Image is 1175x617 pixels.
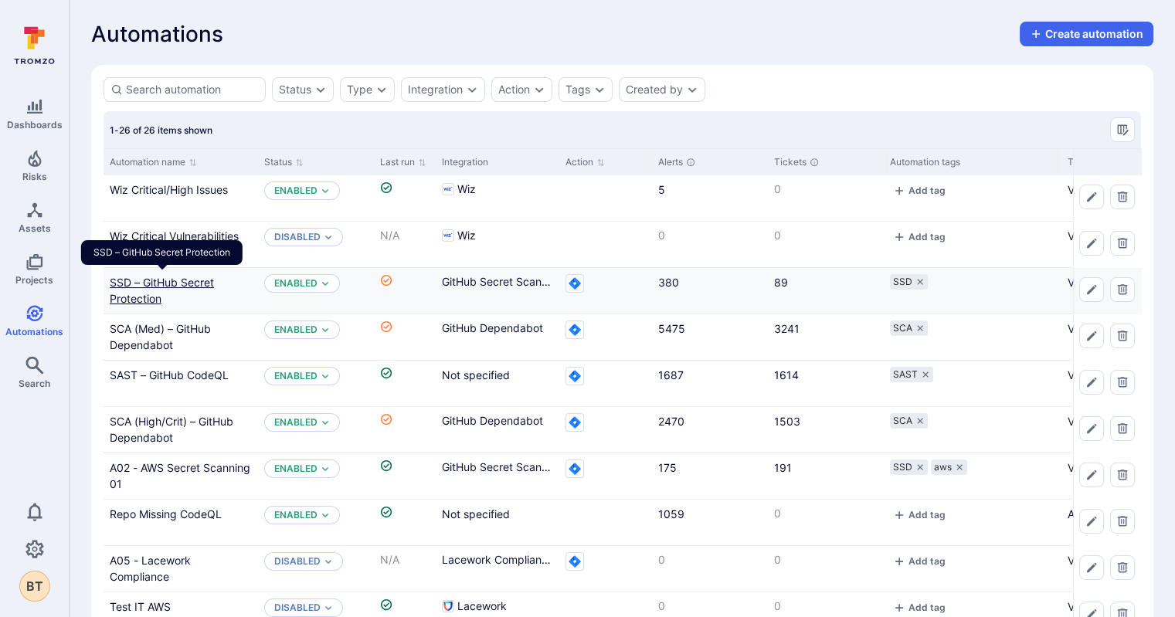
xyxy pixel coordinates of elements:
[810,158,819,167] div: Unresolved tickets
[258,222,374,267] div: Cell for Status
[619,77,705,102] div: created by filter
[890,231,949,242] button: add tag
[774,552,878,568] p: 0
[442,274,553,290] span: GitHub Secret Scanning
[321,510,330,520] button: Expand dropdown
[890,552,1055,571] div: tags-cell-
[1079,277,1104,302] button: Edit automation
[1079,324,1104,348] button: Edit automation
[890,320,928,336] div: SCA
[104,546,258,592] div: Cell for Automation name
[565,367,584,385] svg: Jira
[1110,277,1135,302] button: Delete automation
[442,507,510,520] span: Not specified
[81,240,243,265] div: SSD – GitHub Secret Protection
[559,314,652,360] div: Cell for Action
[565,413,584,432] svg: Jira
[559,175,652,221] div: Cell for Action
[890,274,928,290] div: SSD
[380,228,430,243] p: N/A
[658,598,762,614] p: 0
[1073,314,1141,360] div: Cell for
[593,83,606,96] button: Expand dropdown
[321,371,330,381] button: Expand dropdown
[110,183,228,196] a: Wiz Critical/High Issues
[347,83,372,96] button: Type
[884,268,1061,314] div: Cell for Automation tags
[774,598,878,614] p: 0
[110,368,229,381] a: SAST – GitHub CodeQL
[565,83,590,96] div: Tags
[1110,185,1135,209] button: Delete automation
[380,156,426,168] button: Sort by Last run
[1079,231,1104,256] button: Edit automation
[768,222,884,267] div: Cell for Tickets
[258,361,374,406] div: Cell for Status
[321,418,330,427] button: Expand dropdown
[408,83,463,96] div: Integration
[104,453,258,499] div: Cell for Automation name
[436,407,559,453] div: Cell for Integration
[258,453,374,499] div: Cell for Status
[658,552,762,568] p: 0
[110,415,233,444] a: SCA (High/Crit) – GitHub Dependabot
[258,175,374,221] div: Cell for Status
[374,453,436,499] div: Cell for Last run
[374,268,436,314] div: Cell for Last run
[884,314,1061,360] div: Cell for Automation tags
[1073,222,1141,267] div: Cell for
[274,555,321,568] button: Disabled
[559,222,652,267] div: Cell for Action
[774,322,800,335] a: 3241
[1110,555,1135,580] button: Delete automation
[442,368,510,381] span: Not specified
[1110,117,1135,142] button: Manage columns
[565,274,584,293] svg: Jira
[1020,22,1153,46] button: create-automation-button
[884,407,1061,453] div: Cell for Automation tags
[498,83,530,96] div: Action
[559,546,652,592] div: Cell for Action
[774,155,878,169] div: Tickets
[890,459,928,475] div: SSD
[533,83,545,96] button: Expand dropdown
[893,415,912,427] span: SCA
[274,277,318,290] button: Enabled
[1110,231,1135,256] button: Delete automation
[1079,509,1104,534] button: Edit automation
[104,314,258,360] div: Cell for Automation name
[274,324,318,336] button: Enabled
[279,83,311,96] div: Status
[22,171,47,182] span: Risks
[565,459,584,478] svg: Jira
[768,407,884,453] div: Cell for Tickets
[1079,463,1104,487] button: Edit automation
[658,155,762,169] div: Alerts
[374,175,436,221] div: Cell for Last run
[652,453,768,499] div: Cell for Alerts
[374,361,436,406] div: Cell for Last run
[774,461,792,474] a: 191
[321,325,330,334] button: Expand dropdown
[890,459,1055,475] div: tags-cell-
[884,222,1061,267] div: Cell for Automation tags
[890,320,1055,336] div: tags-cell-
[1073,175,1141,221] div: Cell for
[110,124,212,136] span: 1-26 of 26 items shown
[274,416,318,429] p: Enabled
[104,407,258,453] div: Cell for Automation name
[890,509,949,520] button: add tag
[442,459,553,475] span: GitHub Secret Scanning
[1110,463,1135,487] button: Delete automation
[258,500,374,545] div: Cell for Status
[626,83,683,96] button: Created by
[436,361,559,406] div: Cell for Integration
[436,500,559,545] div: Cell for Integration
[110,156,197,168] button: Sort by Automation name
[321,186,330,195] button: Expand dropdown
[559,361,652,406] div: Cell for Action
[1073,407,1141,453] div: Cell for
[559,500,652,545] div: Cell for Action
[884,546,1061,592] div: Cell for Automation tags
